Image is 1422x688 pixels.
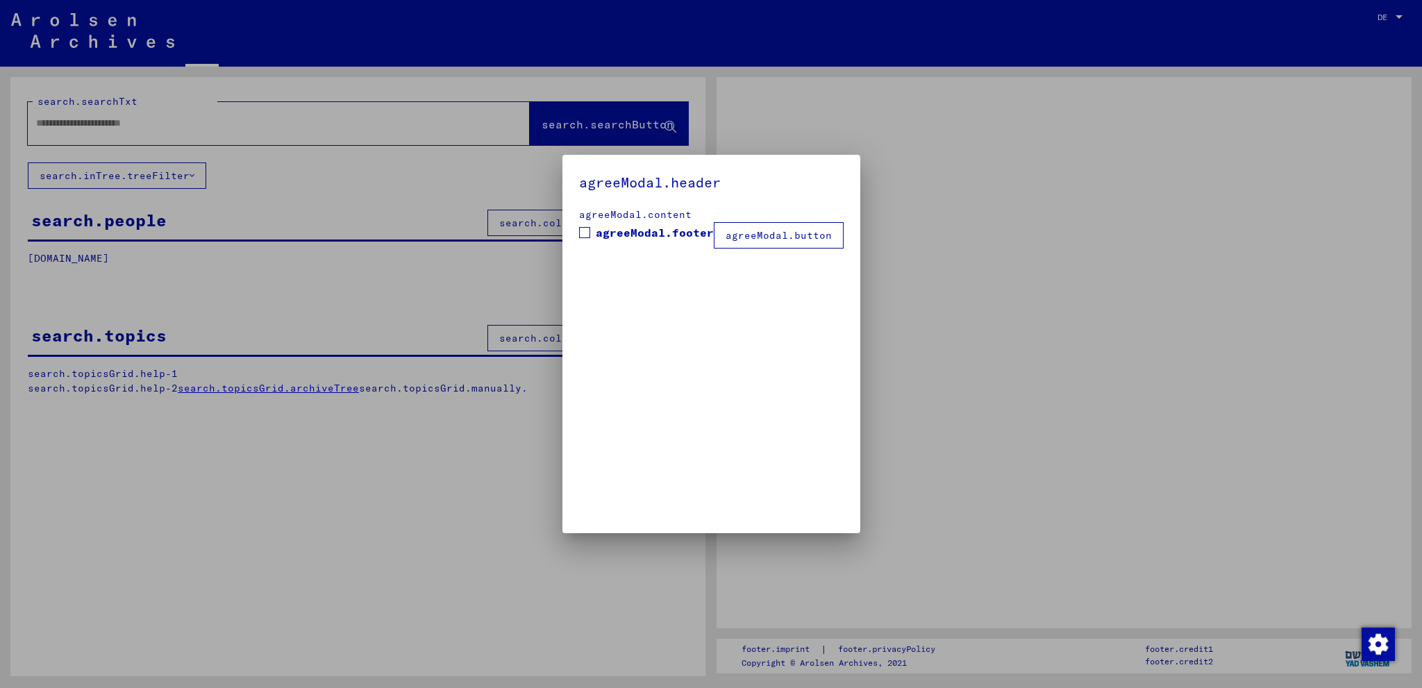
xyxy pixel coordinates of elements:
[714,222,844,249] button: agreeModal.button
[596,224,714,241] span: agreeModal.footer
[1362,628,1395,661] img: Zustimmung ändern
[579,208,844,222] div: agreeModal.content
[579,171,844,194] h5: agreeModal.header
[1361,627,1394,660] div: Zustimmung ändern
